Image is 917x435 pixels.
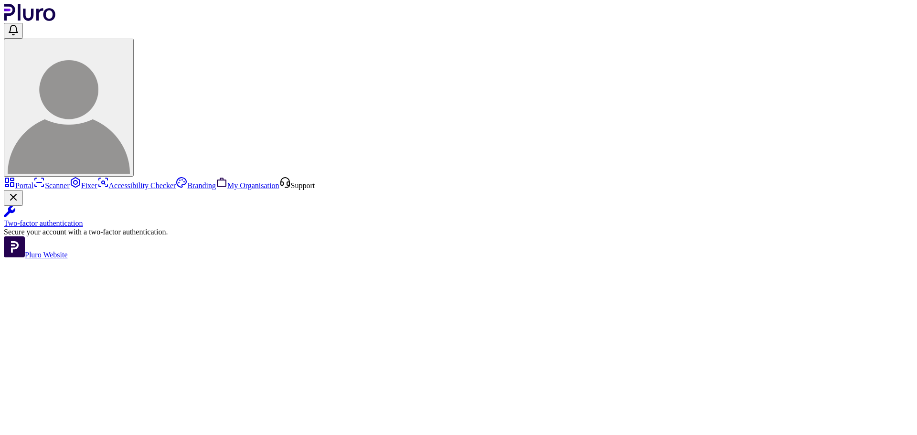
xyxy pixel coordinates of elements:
a: Portal [4,181,33,190]
button: Open notifications, you have undefined new notifications [4,23,23,39]
div: Secure your account with a two-factor authentication. [4,228,913,236]
button: User avatar [4,39,134,177]
a: Open Support screen [279,181,315,190]
button: Close Two-factor authentication notification [4,190,23,206]
aside: Sidebar menu [4,177,913,259]
a: Open Pluro Website [4,251,68,259]
a: Logo [4,14,56,22]
a: Accessibility Checker [97,181,176,190]
a: Scanner [33,181,70,190]
a: Two-factor authentication [4,206,913,228]
a: My Organisation [216,181,279,190]
a: Branding [176,181,216,190]
div: Two-factor authentication [4,219,913,228]
a: Fixer [70,181,97,190]
img: User avatar [8,52,130,174]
